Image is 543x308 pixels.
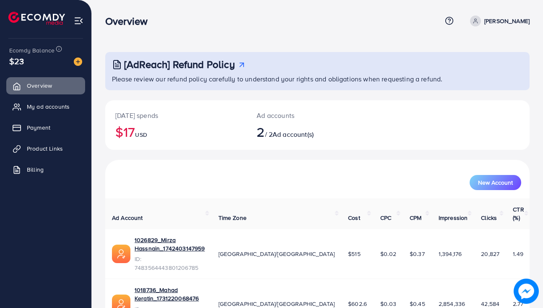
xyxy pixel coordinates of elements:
[513,250,523,258] span: 1.49
[27,165,44,174] span: Billing
[513,300,523,308] span: 2.77
[6,119,85,136] a: Payment
[478,180,513,185] span: New Account
[8,12,65,25] img: logo
[135,255,205,272] span: ID: 7483564443801206785
[439,300,465,308] span: 2,854,336
[112,245,130,263] img: ic-ads-acc.e4c84228.svg
[6,140,85,157] a: Product Links
[135,236,205,253] a: 1026829_Mirza Hassnain_1742403147959
[439,250,462,258] span: 1,394,176
[218,300,335,308] span: [GEOGRAPHIC_DATA]/[GEOGRAPHIC_DATA]
[481,214,497,222] span: Clicks
[470,175,521,190] button: New Account
[6,77,85,94] a: Overview
[514,279,539,304] img: image
[257,122,265,141] span: 2
[6,98,85,115] a: My ad accounts
[484,16,530,26] p: [PERSON_NAME]
[74,16,83,26] img: menu
[124,58,235,70] h3: [AdReach] Refund Policy
[257,110,343,120] p: Ad accounts
[27,144,63,153] span: Product Links
[9,46,55,55] span: Ecomdy Balance
[218,250,335,258] span: [GEOGRAPHIC_DATA]/[GEOGRAPHIC_DATA]
[27,102,70,111] span: My ad accounts
[380,250,396,258] span: $0.02
[6,161,85,178] a: Billing
[481,300,499,308] span: 42,584
[115,110,236,120] p: [DATE] spends
[410,214,421,222] span: CPM
[410,250,425,258] span: $0.37
[380,300,396,308] span: $0.03
[27,81,52,90] span: Overview
[135,286,205,303] a: 1018736_Mahad Keratin_1731220068476
[112,74,525,84] p: Please review our refund policy carefully to understand your rights and obligations when requesti...
[112,214,143,222] span: Ad Account
[439,214,468,222] span: Impression
[9,55,24,67] span: $23
[257,124,343,140] h2: / 2
[348,300,367,308] span: $602.6
[218,214,247,222] span: Time Zone
[380,214,391,222] span: CPC
[115,124,236,140] h2: $17
[135,131,147,139] span: USD
[74,57,82,66] img: image
[467,16,530,26] a: [PERSON_NAME]
[513,205,524,222] span: CTR (%)
[410,300,425,308] span: $0.45
[105,15,154,27] h3: Overview
[348,250,361,258] span: $515
[273,130,314,139] span: Ad account(s)
[481,250,499,258] span: 20,827
[27,123,50,132] span: Payment
[348,214,360,222] span: Cost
